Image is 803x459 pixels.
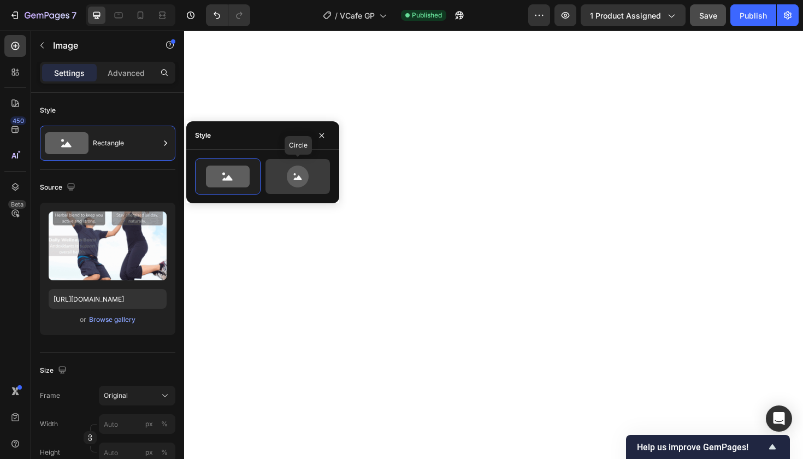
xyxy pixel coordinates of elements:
div: Style [195,131,211,140]
button: Save [690,4,726,26]
div: px [145,448,153,457]
div: px [145,419,153,429]
p: Settings [54,67,85,79]
div: Browse gallery [89,315,135,325]
span: or [80,313,86,326]
div: Style [40,105,56,115]
p: Advanced [108,67,145,79]
button: % [143,417,156,431]
span: Published [412,10,442,20]
span: / [335,10,338,21]
span: VCafe GP [340,10,375,21]
span: Save [699,11,717,20]
div: Rectangle [93,131,160,156]
div: 450 [10,116,26,125]
button: 1 product assigned [581,4,686,26]
div: Source [40,180,78,195]
button: Publish [730,4,776,26]
span: 1 product assigned [590,10,661,21]
p: 7 [72,9,76,22]
img: preview-image [49,211,167,280]
label: Frame [40,391,60,401]
button: px [158,417,171,431]
button: % [143,446,156,459]
button: Original [99,386,175,405]
div: Open Intercom Messenger [766,405,792,432]
div: % [161,419,168,429]
button: Browse gallery [88,314,136,325]
div: Size [40,363,69,378]
label: Width [40,419,58,429]
input: https://example.com/image.jpg [49,289,167,309]
span: Original [104,391,128,401]
label: Height [40,448,60,457]
button: Show survey - Help us improve GemPages! [637,440,779,454]
button: px [158,446,171,459]
div: Undo/Redo [206,4,250,26]
input: px% [99,414,175,434]
button: 7 [4,4,81,26]
div: % [161,448,168,457]
span: Help us improve GemPages! [637,442,766,452]
iframe: Design area [184,31,803,459]
div: Beta [8,200,26,209]
div: Publish [740,10,767,21]
p: Image [53,39,146,52]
